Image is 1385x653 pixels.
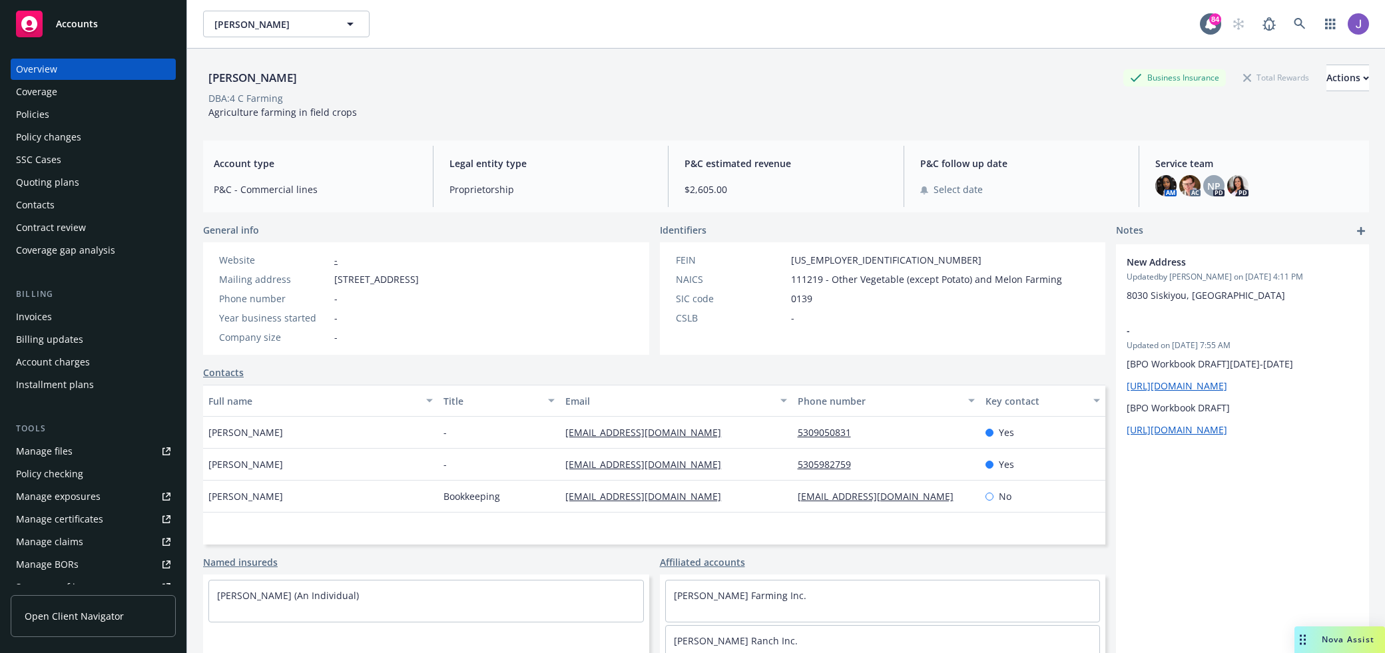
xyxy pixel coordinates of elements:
a: Invoices [11,306,176,327]
span: Accounts [56,19,98,29]
a: [EMAIL_ADDRESS][DOMAIN_NAME] [565,458,732,471]
span: Account type [214,156,417,170]
div: Company size [219,330,329,344]
button: Email [560,385,792,417]
span: $2,605.00 [685,182,888,196]
span: - [334,330,338,344]
div: Email [565,394,772,408]
div: Manage claims [16,531,83,552]
div: Summary of insurance [16,576,117,598]
span: [PERSON_NAME] [208,425,283,439]
span: General info [203,223,259,237]
span: - [791,311,794,325]
a: SSC Cases [11,149,176,170]
a: Coverage gap analysis [11,240,176,261]
div: Contacts [16,194,55,216]
a: Manage claims [11,531,176,552]
div: Policy changes [16,126,81,148]
div: Quoting plans [16,172,79,193]
a: Coverage [11,81,176,103]
div: FEIN [676,253,786,267]
span: 0139 [791,292,812,306]
a: Contacts [11,194,176,216]
button: [PERSON_NAME] [203,11,370,37]
span: Notes [1116,223,1143,239]
div: Manage certificates [16,509,103,530]
div: Website [219,253,329,267]
div: Manage files [16,441,73,462]
img: photo [1227,175,1248,196]
a: Contacts [203,365,244,379]
span: 8030 Siskiyou, [GEOGRAPHIC_DATA] [1127,289,1285,302]
span: - [443,457,447,471]
span: New Address [1127,255,1324,269]
div: Installment plans [16,374,94,395]
div: Manage exposures [16,486,101,507]
div: DBA: 4 C Farming [208,91,283,105]
a: [URL][DOMAIN_NAME] [1127,379,1227,392]
span: 111219 - Other Vegetable (except Potato) and Melon Farming [791,272,1062,286]
span: Select date [934,182,983,196]
div: Billing updates [16,329,83,350]
div: Billing [11,288,176,301]
img: photo [1348,13,1369,35]
a: add [1353,223,1369,239]
span: [US_EMPLOYER_IDENTIFICATION_NUMBER] [791,253,981,267]
span: Bookkeeping [443,489,500,503]
button: Actions [1326,65,1369,91]
a: Manage certificates [11,509,176,530]
span: Yes [999,457,1014,471]
a: Report a Bug [1256,11,1282,37]
span: NP [1207,179,1221,193]
img: photo [1179,175,1201,196]
span: P&C estimated revenue [685,156,888,170]
span: - [1127,324,1324,337]
p: [BPO Workbook DRAFT] [1127,401,1358,415]
span: Legal entity type [449,156,653,170]
div: Account charges [16,351,90,373]
div: SIC code [676,292,786,306]
a: [PERSON_NAME] Ranch Inc. [674,634,798,647]
a: 5309050831 [798,426,862,439]
div: -Updated on [DATE] 7:55 AM[BPO Workbook DRAFT][DATE]-[DATE][URL][DOMAIN_NAME][BPO Workbook DRAFT]... [1116,313,1369,447]
div: Coverage [16,81,57,103]
a: 5305982759 [798,458,862,471]
div: Full name [208,394,418,408]
a: Policy checking [11,463,176,485]
button: Title [438,385,560,417]
div: Policies [16,104,49,125]
div: Invoices [16,306,52,327]
div: 84 [1209,13,1221,25]
button: Key contact [980,385,1105,417]
div: Manage BORs [16,554,79,575]
div: NAICS [676,272,786,286]
span: No [999,489,1011,503]
a: [PERSON_NAME] (An Individual) [217,589,359,602]
a: Account charges [11,351,176,373]
a: Contract review [11,217,176,238]
span: P&C - Commercial lines [214,182,417,196]
a: Overview [11,59,176,80]
div: Coverage gap analysis [16,240,115,261]
span: - [443,425,447,439]
img: photo [1155,175,1177,196]
a: Installment plans [11,374,176,395]
div: Tools [11,422,176,435]
a: Named insureds [203,555,278,569]
span: Agriculture farming in field crops [208,106,357,118]
div: CSLB [676,311,786,325]
span: Nova Assist [1322,634,1374,645]
a: Policies [11,104,176,125]
a: Switch app [1317,11,1344,37]
a: Manage files [11,441,176,462]
a: Summary of insurance [11,576,176,598]
a: [EMAIL_ADDRESS][DOMAIN_NAME] [565,426,732,439]
a: [URL][DOMAIN_NAME] [1127,423,1227,436]
span: Service team [1155,156,1358,170]
span: Open Client Navigator [25,609,124,623]
span: Updated by [PERSON_NAME] on [DATE] 4:11 PM [1127,271,1358,283]
a: [EMAIL_ADDRESS][DOMAIN_NAME] [798,490,964,503]
div: Phone number [219,292,329,306]
a: Accounts [11,5,176,43]
a: [EMAIL_ADDRESS][DOMAIN_NAME] [565,490,732,503]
